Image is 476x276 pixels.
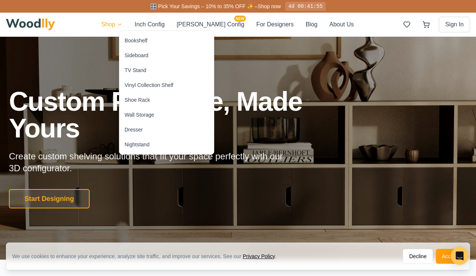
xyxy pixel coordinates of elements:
div: Shop [119,30,214,155]
div: Dresser [125,126,143,133]
div: Wall Storage [125,111,154,118]
div: TV Stand [125,66,146,74]
div: Sideboard [125,52,148,59]
div: Vinyl Collection Shelf [125,81,173,89]
div: Shoe Rack [125,96,150,104]
div: Nightstand [125,141,149,148]
div: Bookshelf [125,37,147,44]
